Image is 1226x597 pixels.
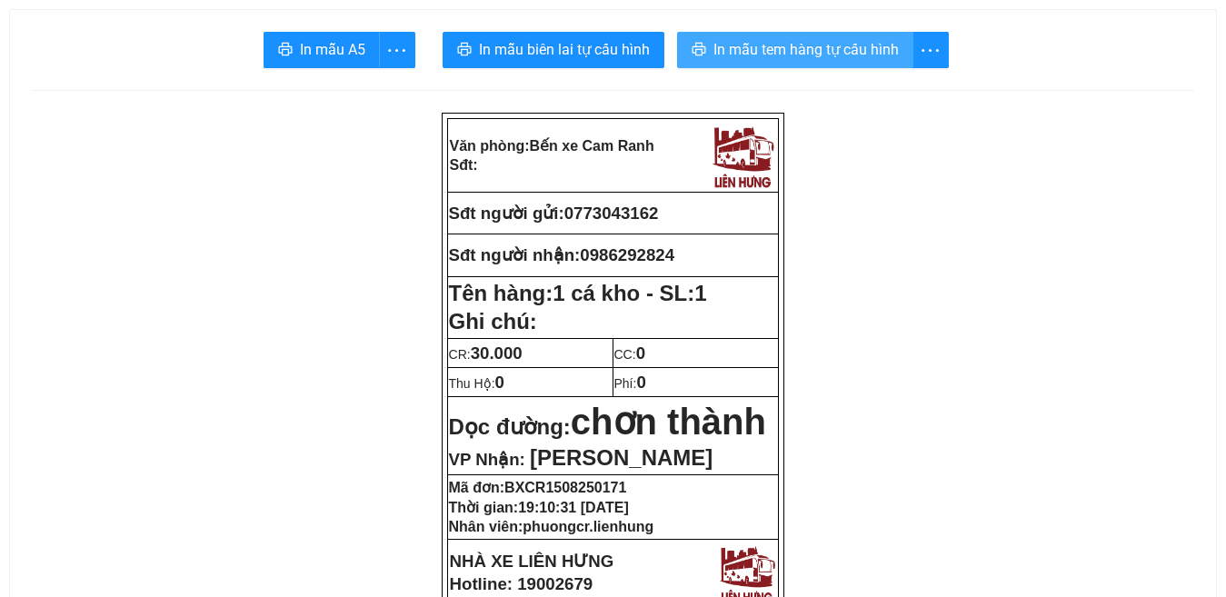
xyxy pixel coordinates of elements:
[449,347,523,362] span: CR:
[636,343,645,363] span: 0
[571,402,766,442] span: chơn thành
[553,281,706,305] span: 1 cá kho - SL:
[530,138,654,154] span: Bến xe Cam Ranh
[450,552,614,571] strong: NHÀ XE LIÊN HƯNG
[278,42,293,59] span: printer
[449,309,537,333] span: Ghi chú:
[449,281,707,305] strong: Tên hàng:
[449,480,627,495] strong: Mã đơn:
[495,373,504,392] span: 0
[614,347,646,362] span: CC:
[443,32,664,68] button: printerIn mẫu biên lai tự cấu hình
[692,42,706,59] span: printer
[379,32,415,68] button: more
[471,343,523,363] span: 30.000
[300,38,365,61] span: In mẫu A5
[449,519,654,534] strong: Nhân viên:
[449,204,564,223] strong: Sđt người gửi:
[530,445,713,470] span: [PERSON_NAME]
[523,519,653,534] span: phuongcr.lienhung
[708,121,777,190] img: logo
[450,574,593,593] strong: Hotline: 19002679
[380,39,414,62] span: more
[564,204,659,223] span: 0773043162
[457,42,472,59] span: printer
[694,281,706,305] span: 1
[449,414,766,439] strong: Dọc đường:
[518,500,629,515] span: 19:10:31 [DATE]
[449,450,525,469] span: VP Nhận:
[913,39,948,62] span: more
[479,38,650,61] span: In mẫu biên lai tự cấu hình
[614,376,646,391] span: Phí:
[450,138,654,154] strong: Văn phòng:
[912,32,949,68] button: more
[264,32,380,68] button: printerIn mẫu A5
[504,480,626,495] span: BXCR1508250171
[449,245,581,264] strong: Sđt người nhận:
[580,245,674,264] span: 0986292824
[677,32,913,68] button: printerIn mẫu tem hàng tự cấu hình
[449,376,504,391] span: Thu Hộ:
[713,38,899,61] span: In mẫu tem hàng tự cấu hình
[449,500,629,515] strong: Thời gian:
[450,157,478,173] strong: Sđt:
[636,373,645,392] span: 0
